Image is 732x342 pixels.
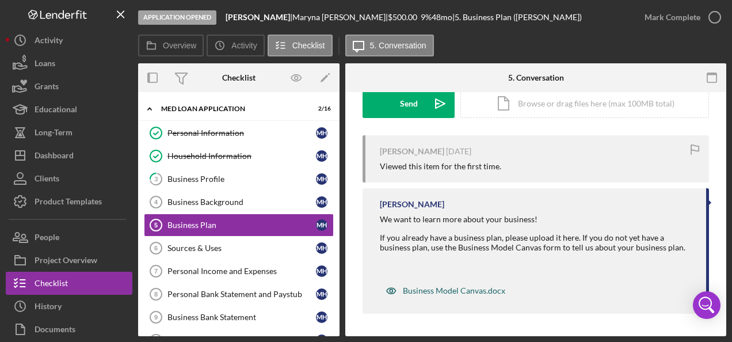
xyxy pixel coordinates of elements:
div: Application Opened [138,10,216,25]
button: Project Overview [6,249,132,272]
div: | [226,13,292,22]
div: | 5. Business Plan ([PERSON_NAME]) [452,13,582,22]
div: Activity [35,29,63,55]
button: Dashboard [6,144,132,167]
div: Long-Term [35,121,73,147]
a: 4Business BackgroundMH [144,191,334,214]
div: We want to learn more about your business! If you already have a business plan, please upload it ... [380,215,695,252]
a: 7Personal Income and ExpensesMH [144,260,334,283]
button: History [6,295,132,318]
a: 3Business ProfileMH [144,168,334,191]
div: Personal Information [167,128,316,138]
b: [PERSON_NAME] [226,12,290,22]
label: Overview [163,41,196,50]
div: Business Plan [167,221,316,230]
div: Send [400,89,418,118]
button: Activity [207,35,264,56]
div: M H [316,311,327,323]
div: M H [316,173,327,185]
div: Business Bank Statement [167,313,316,322]
div: Clients [35,167,59,193]
div: M H [316,150,327,162]
div: Grants [35,75,59,101]
div: People [35,226,59,252]
div: Viewed this item for the first time. [380,162,501,171]
label: Checklist [292,41,325,50]
div: Personal Income and Expenses [167,267,316,276]
div: Checklist [35,272,68,298]
button: 5. Conversation [345,35,434,56]
a: 6Sources & UsesMH [144,237,334,260]
button: Documents [6,318,132,341]
div: [PERSON_NAME] [380,200,444,209]
div: M H [316,127,327,139]
div: Educational [35,98,77,124]
button: Send [363,89,455,118]
div: MED Loan Application [161,105,302,112]
button: Mark Complete [633,6,726,29]
button: Loans [6,52,132,75]
div: Business Model Canvas.docx [403,286,505,295]
div: Household Information [167,151,316,161]
div: Business Background [167,197,316,207]
div: Maryna [PERSON_NAME] | [292,13,388,22]
tspan: 5 [154,222,158,229]
time: 2025-08-18 20:39 [446,147,471,156]
div: M H [316,219,327,231]
div: Loans [35,52,55,78]
button: Business Model Canvas.docx [380,279,511,302]
div: M H [316,196,327,208]
a: 9Business Bank StatementMH [144,306,334,329]
a: 5Business PlanMH [144,214,334,237]
a: Household InformationMH [144,145,334,168]
div: 2 / 16 [310,105,331,112]
label: 5. Conversation [370,41,426,50]
button: Activity [6,29,132,52]
tspan: 7 [154,268,158,275]
button: People [6,226,132,249]
div: Sources & Uses [167,244,316,253]
tspan: 6 [154,245,158,252]
div: Checklist [222,73,256,82]
button: Clients [6,167,132,190]
div: M H [316,242,327,254]
div: Personal Bank Statement and Paystub [167,290,316,299]
label: Activity [231,41,257,50]
div: 48 mo [432,13,452,22]
div: Product Templates [35,190,102,216]
div: M H [316,288,327,300]
div: Open Intercom Messenger [693,291,720,319]
button: Long-Term [6,121,132,144]
tspan: 9 [154,314,158,321]
div: 5. Conversation [508,73,564,82]
button: Overview [138,35,204,56]
div: Business Profile [167,174,316,184]
div: Dashboard [35,144,74,170]
button: Product Templates [6,190,132,213]
tspan: 3 [154,175,158,183]
tspan: 8 [154,291,158,298]
div: History [35,295,62,321]
div: $500.00 [388,13,421,22]
button: Checklist [268,35,333,56]
button: Educational [6,98,132,121]
div: M H [316,265,327,277]
div: [PERSON_NAME] [380,147,444,156]
a: Personal InformationMH [144,121,334,145]
button: Grants [6,75,132,98]
div: 9 % [421,13,432,22]
a: 8Personal Bank Statement and PaystubMH [144,283,334,306]
button: Checklist [6,272,132,295]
